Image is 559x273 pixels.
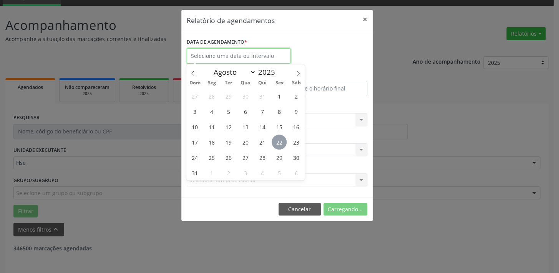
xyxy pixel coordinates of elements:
[255,135,270,150] span: Agosto 21, 2025
[238,135,253,150] span: Agosto 20, 2025
[238,165,253,180] span: Setembro 3, 2025
[255,104,270,119] span: Agosto 7, 2025
[272,89,287,104] span: Agosto 1, 2025
[203,81,220,86] span: Seg
[204,119,219,134] span: Agosto 11, 2025
[204,165,219,180] span: Setembro 1, 2025
[187,104,202,119] span: Agosto 3, 2025
[237,81,254,86] span: Qua
[272,135,287,150] span: Agosto 22, 2025
[289,89,304,104] span: Agosto 2, 2025
[221,89,236,104] span: Julho 29, 2025
[210,67,256,77] select: Month
[238,119,253,134] span: Agosto 13, 2025
[254,81,271,86] span: Qui
[221,165,236,180] span: Setembro 2, 2025
[289,150,304,165] span: Agosto 30, 2025
[271,81,288,86] span: Sex
[221,150,236,165] span: Agosto 26, 2025
[187,150,202,165] span: Agosto 24, 2025
[238,104,253,119] span: Agosto 6, 2025
[221,119,236,134] span: Agosto 12, 2025
[279,81,367,96] input: Selecione o horário final
[272,150,287,165] span: Agosto 29, 2025
[186,81,203,86] span: Dom
[272,165,287,180] span: Setembro 5, 2025
[255,165,270,180] span: Setembro 4, 2025
[272,104,287,119] span: Agosto 8, 2025
[187,15,275,25] h5: Relatório de agendamentos
[187,135,202,150] span: Agosto 17, 2025
[289,104,304,119] span: Agosto 9, 2025
[279,69,367,81] label: ATÉ
[187,89,202,104] span: Julho 27, 2025
[289,165,304,180] span: Setembro 6, 2025
[204,89,219,104] span: Julho 28, 2025
[279,203,321,216] button: Cancelar
[323,203,367,216] button: Carregando...
[255,150,270,165] span: Agosto 28, 2025
[220,81,237,86] span: Ter
[221,135,236,150] span: Agosto 19, 2025
[255,89,270,104] span: Julho 31, 2025
[238,89,253,104] span: Julho 30, 2025
[204,104,219,119] span: Agosto 4, 2025
[357,10,373,29] button: Close
[187,119,202,134] span: Agosto 10, 2025
[255,119,270,134] span: Agosto 14, 2025
[272,119,287,134] span: Agosto 15, 2025
[221,104,236,119] span: Agosto 5, 2025
[187,48,290,64] input: Selecione uma data ou intervalo
[289,119,304,134] span: Agosto 16, 2025
[187,36,247,48] label: DATA DE AGENDAMENTO
[288,81,305,86] span: Sáb
[289,135,304,150] span: Agosto 23, 2025
[238,150,253,165] span: Agosto 27, 2025
[204,135,219,150] span: Agosto 18, 2025
[187,165,202,180] span: Agosto 31, 2025
[204,150,219,165] span: Agosto 25, 2025
[256,67,281,77] input: Year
